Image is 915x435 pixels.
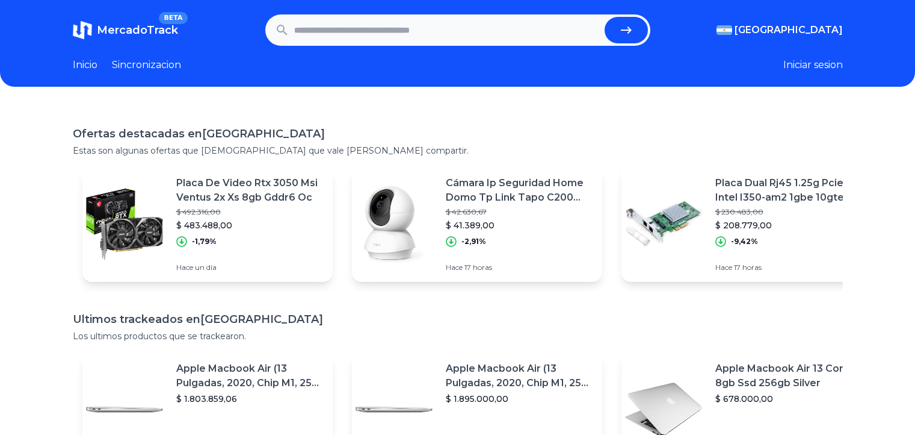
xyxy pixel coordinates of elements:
[715,361,862,390] p: Apple Macbook Air 13 Core I5 8gb Ssd 256gb Silver
[715,219,862,231] p: $ 208.779,00
[176,263,323,272] p: Hace un día
[716,23,843,37] button: [GEOGRAPHIC_DATA]
[731,237,758,246] p: -9,42%
[715,176,862,205] p: Placa Dual Rj45 1.25g Pcie X4 Intel I350-am2 1gbe 10gtek
[716,25,732,35] img: Argentina
[446,263,593,272] p: Hace 17 horas
[352,182,436,266] img: Featured image
[73,20,178,40] a: MercadoTrackBETA
[159,12,187,24] span: BETA
[82,182,167,266] img: Featured image
[783,58,843,72] button: Iniciar sesion
[176,207,323,217] p: $ 492.316,00
[73,58,97,72] a: Inicio
[621,166,872,282] a: Featured imagePlaca Dual Rj45 1.25g Pcie X4 Intel I350-am2 1gbe 10gtek$ 230.483,00$ 208.779,00-9,...
[73,311,843,328] h1: Ultimos trackeados en [GEOGRAPHIC_DATA]
[176,176,323,205] p: Placa De Video Rtx 3050 Msi Ventus 2x Xs 8gb Gddr6 Oc
[352,166,602,282] a: Featured imageCámara Ip Seguridad Home Domo Tp Link Tapo C200 Gira 360º Bg$ 42.630,67$ 41.389,00-...
[446,393,593,405] p: $ 1.895.000,00
[461,237,486,246] p: -2,91%
[73,145,843,157] p: Estas son algunas ofertas que [DEMOGRAPHIC_DATA] que vale [PERSON_NAME] compartir.
[446,176,593,205] p: Cámara Ip Seguridad Home Domo Tp Link Tapo C200 Gira 360º Bg
[176,361,323,390] p: Apple Macbook Air (13 Pulgadas, 2020, Chip M1, 256 Gb De Ssd, 8 Gb De Ram) - Plata
[446,361,593,390] p: Apple Macbook Air (13 Pulgadas, 2020, Chip M1, 256 Gb De Ssd, 8 Gb De Ram) - Plata
[82,166,333,282] a: Featured imagePlaca De Video Rtx 3050 Msi Ventus 2x Xs 8gb Gddr6 Oc$ 492.316,00$ 483.488,00-1,79%...
[112,58,181,72] a: Sincronizacion
[97,23,178,37] span: MercadoTrack
[73,330,843,342] p: Los ultimos productos que se trackearon.
[735,23,843,37] span: [GEOGRAPHIC_DATA]
[621,182,706,266] img: Featured image
[176,219,323,231] p: $ 483.488,00
[715,393,862,405] p: $ 678.000,00
[446,207,593,217] p: $ 42.630,67
[73,125,843,142] h1: Ofertas destacadas en [GEOGRAPHIC_DATA]
[446,219,593,231] p: $ 41.389,00
[73,20,92,40] img: MercadoTrack
[176,393,323,405] p: $ 1.803.859,06
[715,263,862,272] p: Hace 17 horas
[192,237,217,246] p: -1,79%
[715,207,862,217] p: $ 230.483,00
